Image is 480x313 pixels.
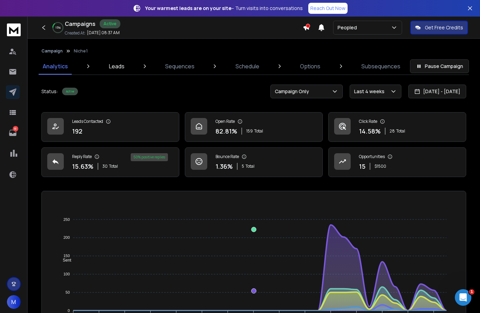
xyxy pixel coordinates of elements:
p: Status: [41,88,58,95]
a: Sequences [161,58,199,75]
p: Last 4 weeks [354,88,387,95]
p: Get Free Credits [425,24,463,31]
p: Campaign Only [275,88,312,95]
span: Total [254,128,263,134]
button: M [7,295,21,309]
p: 192 [72,126,82,136]
span: 1 [469,289,474,295]
tspan: 100 [63,272,70,276]
p: Sequences [165,62,194,70]
iframe: Intercom live chat [455,289,471,306]
tspan: 200 [63,236,70,240]
p: Schedule [236,62,259,70]
p: Bounce Rate [216,154,239,159]
div: Active [100,19,120,28]
strong: Your warmest leads are on your site [145,5,231,11]
span: Sent [58,258,71,263]
a: Open Rate82.81%159Total [185,112,323,142]
p: – Turn visits into conversations [145,5,303,12]
p: Reach Out Now [310,5,346,12]
p: Options [300,62,320,70]
button: Campaign [41,48,63,54]
p: 15 % [56,26,61,30]
button: [DATE] - [DATE] [408,85,466,98]
span: Total [246,164,254,169]
p: Subsequences [361,62,400,70]
p: Reply Rate [72,154,92,159]
p: Open Rate [216,119,235,124]
a: 91 [6,126,20,140]
a: Bounce Rate1.36%5Total [185,147,323,177]
img: logo [7,23,21,36]
p: Leads Contacted [72,119,103,124]
a: Opportunities15$1500 [328,147,466,177]
a: Click Rate14.58%28Total [328,112,466,142]
span: 159 [246,128,253,134]
span: 30 [102,164,108,169]
a: Reply Rate15.63%30Total50% positive replies [41,147,179,177]
p: Opportunities [359,154,385,159]
a: Analytics [39,58,72,75]
p: Peopled [338,24,360,31]
a: Reach Out Now [308,3,348,14]
h1: Campaigns [65,20,96,28]
p: [DATE] 08:37 AM [87,30,120,36]
p: Click Rate [359,119,377,124]
button: Pause Campaign [410,59,469,73]
a: Schedule [231,58,263,75]
div: 50 % positive replies [131,153,168,161]
span: 28 [390,128,395,134]
p: Leads [109,62,124,70]
tspan: 250 [63,217,70,222]
p: Created At: [65,30,86,36]
p: 15.63 % [72,162,93,171]
p: 14.58 % [359,126,381,136]
p: Niche 1 [74,48,88,54]
tspan: 150 [63,254,70,258]
tspan: 50 [66,290,70,294]
span: Total [109,164,118,169]
button: Get Free Credits [410,21,468,35]
span: Total [396,128,405,134]
p: 91 [13,126,18,131]
p: 82.81 % [216,126,237,136]
p: 1.36 % [216,162,233,171]
p: Analytics [43,62,68,70]
p: 15 [359,162,366,171]
a: Leads [105,58,129,75]
a: Leads Contacted192 [41,112,179,142]
a: Options [296,58,324,75]
p: $ 1500 [374,164,386,169]
a: Subsequences [357,58,404,75]
span: 5 [242,164,244,169]
div: Active [62,88,78,95]
tspan: 0 [68,309,70,313]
